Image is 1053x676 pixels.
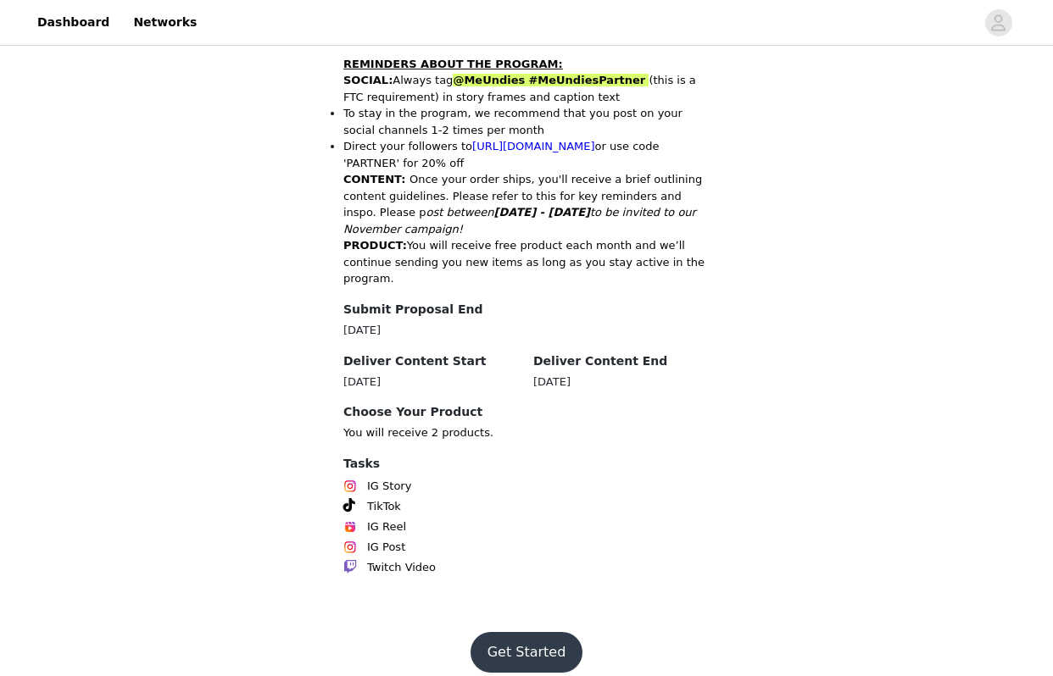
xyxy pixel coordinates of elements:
[343,374,520,391] div: [DATE]
[367,559,436,576] span: Twitch Video
[472,140,595,152] a: [URL][DOMAIN_NAME]
[123,3,207,42] a: Networks
[343,479,357,493] img: Instagram Icon
[343,322,520,339] div: [DATE]
[367,478,411,495] span: IG Story
[388,74,393,86] strong: :
[343,173,405,186] strong: CONTENT:
[990,9,1006,36] div: avatar
[367,518,406,535] span: IG Reel
[367,539,405,556] span: IG Post
[343,239,407,252] strong: PRODUCT:
[343,540,357,554] img: Instagram Icon
[343,74,388,86] strong: SOCIAL
[343,520,357,534] img: Instagram Reels Icon
[343,171,710,237] p: Once your order ships, you'll receive a brief outlining content guidelines. Please refer to this ...
[453,74,525,86] strong: @MeUndies
[343,301,520,319] h4: Submit Proposal End
[367,498,401,515] span: TikTok
[27,3,120,42] a: Dashboard
[343,455,710,473] h4: Tasks
[533,352,710,370] h4: Deliver Content End
[343,138,710,171] li: Direct your followers to or use code 'PARTNER' for 20% off
[533,374,710,391] div: [DATE]
[343,206,696,235] em: ost between to be invited to our November campaign!
[494,206,590,219] strong: [DATE] - [DATE]
[471,632,583,673] button: Get Started
[343,424,710,441] p: You will receive 2 products.
[343,72,710,105] p: Always tag (this is a FTC requirement) in story frames and caption text
[343,403,710,421] h4: Choose Your Product
[343,105,710,138] li: To stay in the program, we recommend that you post on your social channels 1-2 times per month
[343,352,520,370] h4: Deliver Content Start
[343,237,710,287] p: You will receive free product each month and we’ll continue sending you new items as long as you ...
[343,58,563,70] strong: REMINDERS ABOUT THE PROGRAM:
[528,74,645,86] strong: #MeUndiesPartner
